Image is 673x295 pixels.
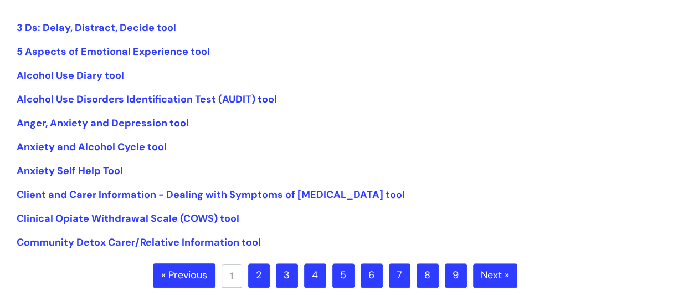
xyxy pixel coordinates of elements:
a: 9 [445,263,467,288]
a: 4 [304,263,326,288]
a: 1 [222,264,242,288]
a: 3 [276,263,298,288]
a: « Previous [153,263,215,288]
a: Clinical Opiate Withdrawal Scale (COWS) tool [17,212,239,225]
a: 2 [248,263,270,288]
a: Next » [473,263,517,288]
a: 7 [389,263,410,288]
a: Anger, Anxiety and Depression tool [17,116,189,130]
a: 8 [417,263,439,288]
a: 3 Ds: Delay, Distract, Decide tool [17,21,176,34]
a: Alcohol Use Disorders Identification Test (AUDIT) tool [17,93,277,106]
a: Client and Carer Information - Dealing with Symptoms of [MEDICAL_DATA] tool [17,188,405,201]
a: Community Detox Carer/Relative Information tool [17,236,261,249]
a: Anxiety and Alcohol Cycle tool [17,140,167,154]
a: 5 [332,263,355,288]
a: Alcohol Use Diary tool [17,69,124,82]
a: Anxiety Self Help Tool [17,164,123,177]
a: 5 Aspects of Emotional Experience tool [17,45,210,58]
a: 6 [361,263,383,288]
